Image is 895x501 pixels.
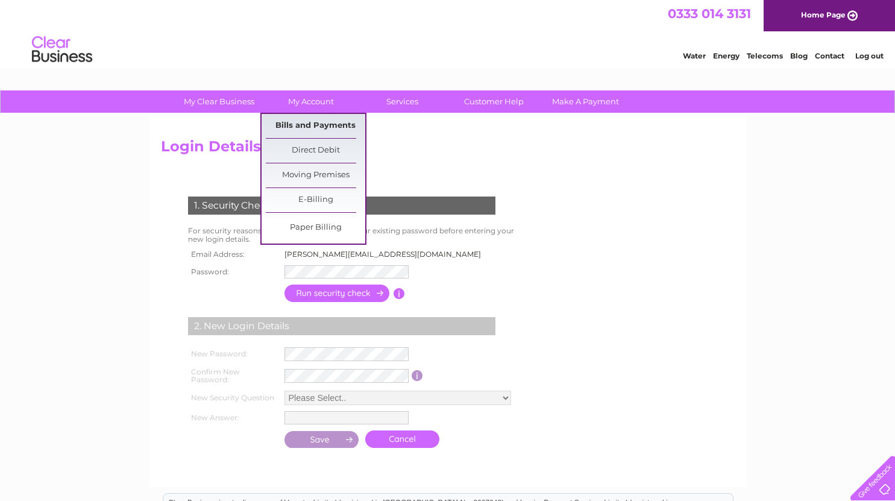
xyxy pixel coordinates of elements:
a: E-Billing [266,188,365,212]
a: Cancel [365,430,439,448]
a: Telecoms [747,51,783,60]
a: 0333 014 3131 [668,6,751,21]
img: logo.png [31,31,93,68]
a: Energy [713,51,740,60]
h2: Login Details [161,138,735,161]
th: New Password: [185,344,281,364]
th: Confirm New Password: [185,364,281,388]
div: Clear Business is a trading name of Verastar Limited (registered in [GEOGRAPHIC_DATA] No. 3667643... [163,7,733,58]
a: My Account [261,90,360,113]
td: For security reasons you will need to re-enter your existing password before entering your new lo... [185,224,527,247]
a: Water [683,51,706,60]
a: Direct Debit [266,139,365,163]
a: Customer Help [444,90,544,113]
a: Paper Billing [266,216,365,240]
a: Blog [790,51,808,60]
th: New Answer: [185,408,281,427]
a: My Clear Business [169,90,269,113]
a: Contact [815,51,844,60]
a: Services [353,90,452,113]
input: Submit [284,431,359,448]
a: Make A Payment [536,90,635,113]
div: 2. New Login Details [188,317,495,335]
a: Log out [855,51,884,60]
th: Password: [185,262,281,282]
td: [PERSON_NAME][EMAIL_ADDRESS][DOMAIN_NAME] [281,247,491,262]
th: Email Address: [185,247,281,262]
th: New Security Question [185,388,281,408]
div: 1. Security Check [188,197,495,215]
input: Information [394,288,405,299]
a: Bills and Payments [266,114,365,138]
a: Moving Premises [266,163,365,187]
input: Information [412,370,423,381]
